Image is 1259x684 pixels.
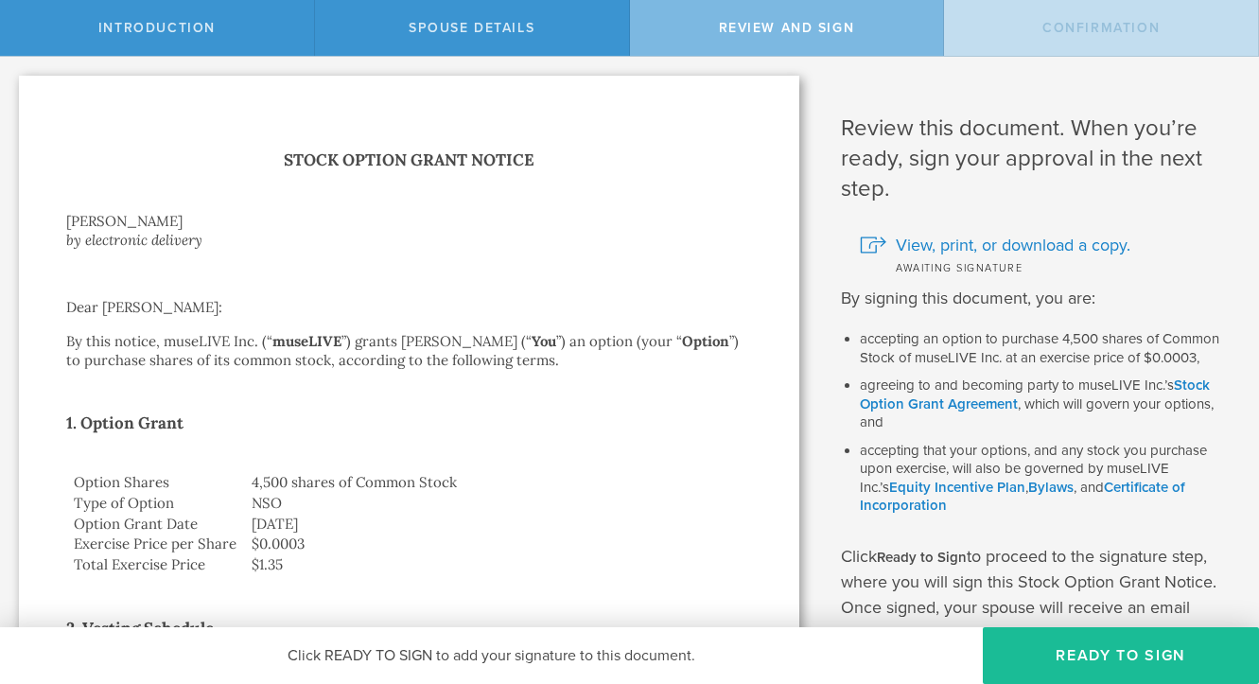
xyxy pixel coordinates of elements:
span: Review and Sign [719,20,855,36]
i: by electronic delivery [66,231,202,249]
strong: museLIVE [272,332,341,350]
p: Click to proceed to the signature step, where you will sign this Stock Option Grant Notice. Once ... [841,544,1231,672]
div: [PERSON_NAME] [66,212,752,231]
p: Dear [PERSON_NAME]: [66,298,752,317]
td: Option Shares [66,472,244,493]
a: Certificate of Incorporation [860,479,1185,515]
b: Ready to Sign [877,549,967,566]
h1: Review this document. When you’re ready, sign your approval in the next step. [841,114,1231,204]
h2: 1. Option Grant [66,408,752,438]
p: By this notice, museLIVE Inc. (“ ”) grants [PERSON_NAME] (“ ”) an option (your “ ”) to purchase s... [66,332,752,370]
td: Type of Option [66,493,244,514]
strong: You [532,332,556,350]
td: Total Exercise Price [66,554,244,575]
div: Awaiting signature [860,257,1231,276]
h2: 2. Vesting Schedule [66,613,752,643]
span: Confirmation [1042,20,1160,36]
a: Equity Incentive Plan [889,479,1025,496]
td: Exercise Price per Share [66,534,244,554]
h1: Stock Option Grant Notice [66,147,752,174]
td: 4,500 shares of Common Stock [244,472,752,493]
span: View, print, or download a copy. [896,233,1130,257]
strong: Option [682,332,729,350]
li: accepting that your options, and any stock you purchase upon exercise, will also be governed by m... [860,442,1231,516]
li: accepting an option to purchase 4,500 shares of Common Stock of museLIVE Inc. at an exercise pric... [860,330,1231,367]
span: Introduction [98,20,216,36]
td: $1.35 [244,554,752,575]
td: Option Grant Date [66,514,244,535]
p: By signing this document, you are: [841,286,1231,311]
span: Spouse Details [409,20,534,36]
td: [DATE] [244,514,752,535]
td: NSO [244,493,752,514]
a: Bylaws [1028,479,1074,496]
td: $0.0003 [244,534,752,554]
a: Stock Option Grant Agreement [860,377,1210,412]
button: Ready to Sign [983,627,1259,684]
li: agreeing to and becoming party to museLIVE Inc.’s , which will govern your options, and [860,377,1231,432]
